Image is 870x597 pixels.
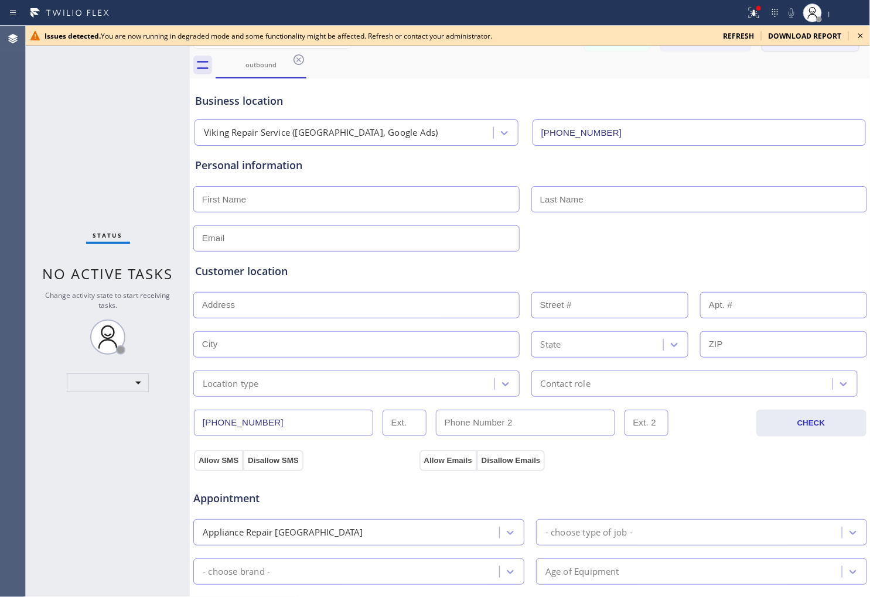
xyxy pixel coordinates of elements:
button: CHECK [756,410,866,437]
div: - choose brand - [203,565,270,578]
input: Phone Number 2 [436,410,615,436]
div: Customer location [195,263,865,279]
input: Last Name [531,186,867,212]
input: Apt. # [700,292,866,318]
input: Address [193,292,520,318]
b: Issues detected. [45,31,101,41]
button: Disallow SMS [243,450,303,471]
span: Appointment [193,490,417,506]
input: ZIP [700,331,866,358]
button: Allow Emails [419,450,477,471]
input: Email [193,225,520,252]
div: Personal information [195,157,865,173]
div: Age of Equipment [545,565,619,578]
input: Phone Number [533,119,866,146]
div: Appliance Repair [GEOGRAPHIC_DATA] [203,526,363,539]
div: Contact role [541,377,591,390]
input: Ext. [383,410,427,436]
span: download report [768,31,842,41]
span: | [828,9,831,18]
button: Allow SMS [194,450,243,471]
div: Business location [195,93,865,109]
div: You are now running in degraded mode and some functionality might be affected. Refresh or contact... [45,31,714,41]
input: First Name [193,186,520,212]
button: Mute [783,5,800,21]
div: Location type [203,377,259,390]
input: City [193,331,520,358]
div: - choose type of job - [545,526,633,539]
div: ​ [67,373,149,392]
input: Ext. 2 [625,410,668,436]
input: Street # [531,292,688,318]
span: refresh [723,31,754,41]
span: Status [93,231,123,239]
button: Disallow Emails [477,450,545,471]
div: Viking Repair Service ([GEOGRAPHIC_DATA], Google Ads) [204,126,438,140]
span: No active tasks [43,264,173,283]
div: State [541,338,561,351]
span: Change activity state to start receiving tasks. [46,290,170,310]
div: outbound [217,60,305,69]
input: Phone Number [194,410,373,436]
